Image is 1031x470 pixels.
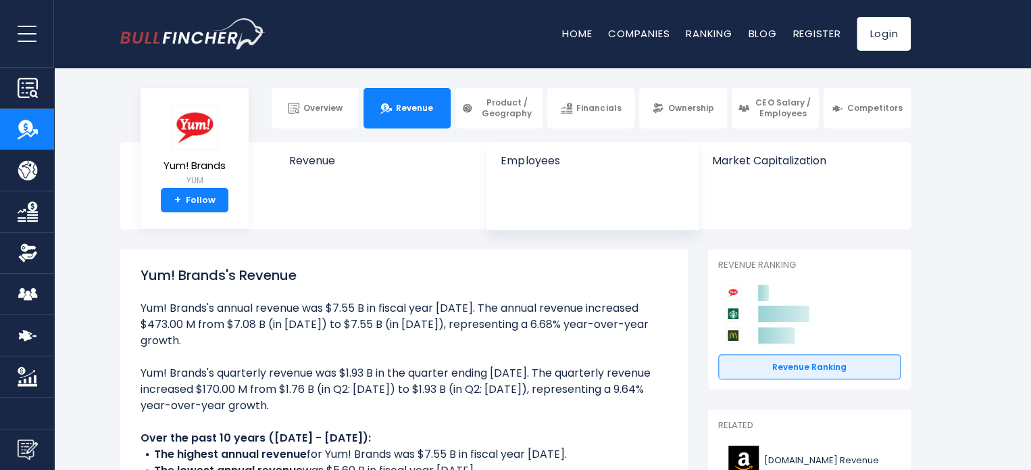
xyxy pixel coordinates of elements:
span: Ownership [668,103,713,114]
li: Yum! Brands's annual revenue was $7.55 B in fiscal year [DATE]. The annual revenue increased $473... [141,300,668,349]
a: Employees [487,142,697,190]
b: The highest annual revenue [154,446,307,462]
a: Ownership [639,88,726,128]
img: Starbucks Corporation competitors logo [725,306,741,322]
span: Overview [303,103,343,114]
span: Yum! Brands [164,160,226,172]
a: Companies [608,26,670,41]
span: CEO Salary / Employees [753,97,813,118]
strong: + [174,194,181,206]
img: McDonald's Corporation competitors logo [725,327,741,344]
a: Login [857,17,911,51]
a: Home [562,26,592,41]
a: Revenue [276,142,487,190]
h1: Yum! Brands's Revenue [141,265,668,285]
img: Yum! Brands competitors logo [725,285,741,301]
p: Related [718,420,901,431]
li: Yum! Brands's quarterly revenue was $1.93 B in the quarter ending [DATE]. The quarterly revenue i... [141,365,668,414]
a: +Follow [161,188,228,212]
a: Revenue Ranking [718,354,901,380]
small: YUM [164,174,226,187]
span: Product / Geography [477,97,536,118]
a: Market Capitalization [699,142,909,190]
li: for Yum! Brands was $7.55 B in fiscal year [DATE]. [141,446,668,463]
span: Market Capitalization [712,154,896,167]
b: Over the past 10 years ([DATE] - [DATE]): [141,430,371,446]
span: Revenue [396,103,433,114]
a: CEO Salary / Employees [732,88,819,128]
span: Revenue [289,154,474,167]
a: Register [793,26,840,41]
a: Product / Geography [455,88,543,128]
a: Financials [547,88,634,128]
a: Competitors [824,88,911,128]
img: bullfincher logo [120,18,266,49]
span: Employees [501,154,684,167]
span: Financials [576,103,621,114]
a: Yum! Brands YUM [163,104,226,189]
a: Blog [748,26,776,41]
a: Go to homepage [120,18,266,49]
p: Revenue Ranking [718,260,901,271]
img: Ownership [18,243,38,263]
a: Overview [272,88,359,128]
span: Competitors [847,103,903,114]
a: Ranking [686,26,732,41]
a: Revenue [363,88,451,128]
